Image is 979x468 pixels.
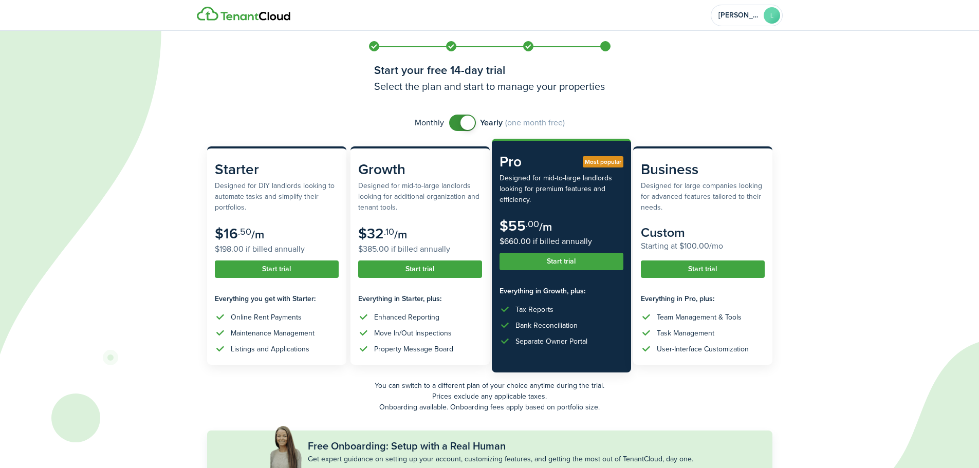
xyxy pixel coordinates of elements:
subscription-pricing-card-description: Designed for mid-to-large landlords looking for premium features and efficiency. [500,173,623,205]
subscription-pricing-card-price-annual: $385.00 if billed annually [358,243,482,255]
button: Start trial [215,260,339,278]
div: User-Interface Customization [657,344,749,354]
subscription-pricing-card-price-period: /m [539,218,552,235]
subscription-pricing-card-price-annual: $198.00 if billed annually [215,243,339,255]
subscription-pricing-card-price-period: /m [251,226,264,243]
subscription-pricing-banner-description: Get expert guidance on setting up your account, customizing features, and getting the most out of... [308,454,693,464]
div: Bank Reconciliation [515,320,578,331]
p: You can switch to a different plan of your choice anytime during the trial. Prices exclude any ap... [207,380,772,413]
subscription-pricing-card-description: Designed for DIY landlords looking to automate tasks and simplify their portfolios. [215,180,339,213]
div: Listings and Applications [231,344,309,354]
subscription-pricing-card-price-amount: $32 [358,223,384,244]
button: Start trial [641,260,765,278]
subscription-pricing-card-price-cents: .00 [526,217,539,231]
span: Lucy [718,12,760,19]
div: Move In/Out Inspections [374,328,452,339]
button: Start trial [358,260,482,278]
span: Monthly [415,117,444,129]
subscription-pricing-card-title: Business [641,159,765,180]
subscription-pricing-card-features-title: Everything you get with Starter: [215,293,339,304]
div: Property Message Board [374,344,453,354]
subscription-pricing-card-price-amount: Custom [641,223,685,242]
button: Open menu [711,5,783,26]
subscription-pricing-card-price-cents: .50 [238,225,251,238]
button: Start trial [500,253,623,270]
div: Task Management [657,328,714,339]
div: Tax Reports [515,304,553,315]
div: Online Rent Payments [231,312,302,323]
h3: Select the plan and start to manage your properties [374,79,605,94]
subscription-pricing-card-price-annual: $660.00 if billed annually [500,235,623,248]
span: Most popular [585,157,621,166]
subscription-pricing-card-price-cents: .10 [384,225,394,238]
subscription-pricing-card-description: Designed for mid-to-large landlords looking for additional organization and tenant tools. [358,180,482,213]
div: Separate Owner Portal [515,336,587,347]
subscription-pricing-card-features-title: Everything in Growth, plus: [500,286,623,296]
subscription-pricing-banner-title: Free Onboarding: Setup with a Real Human [308,438,506,454]
subscription-pricing-card-price-period: /m [394,226,407,243]
div: Team Management & Tools [657,312,742,323]
h1: Start your free 14-day trial [374,62,605,79]
subscription-pricing-card-title: Pro [500,151,623,173]
img: Logo [197,7,290,21]
div: Enhanced Reporting [374,312,439,323]
subscription-pricing-card-features-title: Everything in Starter, plus: [358,293,482,304]
subscription-pricing-card-description: Designed for large companies looking for advanced features tailored to their needs. [641,180,765,213]
subscription-pricing-card-features-title: Everything in Pro, plus: [641,293,765,304]
avatar-text: L [764,7,780,24]
subscription-pricing-card-price-amount: $55 [500,215,526,236]
subscription-pricing-card-title: Growth [358,159,482,180]
subscription-pricing-card-price-annual: Starting at $100.00/mo [641,240,765,252]
subscription-pricing-card-price-amount: $16 [215,223,238,244]
subscription-pricing-card-title: Starter [215,159,339,180]
div: Maintenance Management [231,328,315,339]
